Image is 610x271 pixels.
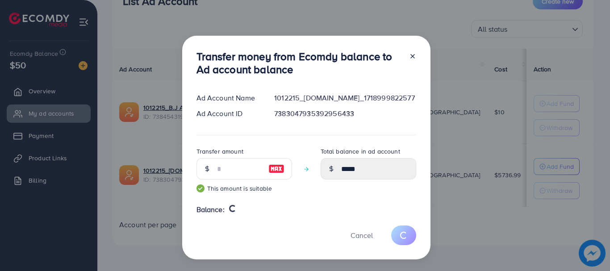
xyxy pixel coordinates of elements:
small: This amount is suitable [196,184,292,193]
label: Transfer amount [196,147,243,156]
span: Cancel [351,230,373,240]
div: 7383047935392956433 [267,108,423,119]
div: Ad Account Name [189,93,267,103]
button: Cancel [339,225,384,245]
div: Ad Account ID [189,108,267,119]
div: 1012215_[DOMAIN_NAME]_1718999822577 [267,93,423,103]
img: image [268,163,284,174]
label: Total balance in ad account [321,147,400,156]
h3: Transfer money from Ecomdy balance to Ad account balance [196,50,402,76]
img: guide [196,184,205,192]
span: Balance: [196,204,225,215]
